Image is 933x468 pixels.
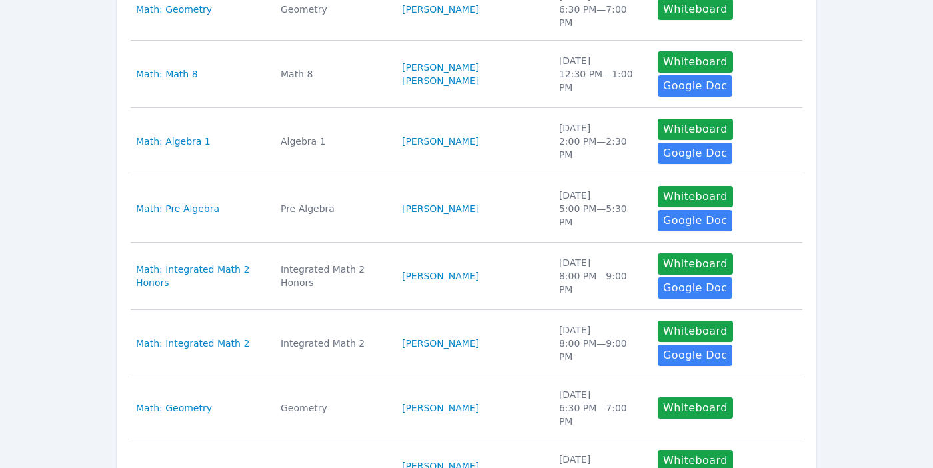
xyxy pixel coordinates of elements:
[131,108,802,175] tr: Math: Algebra 1Algebra 1[PERSON_NAME][DATE]2:00 PM—2:30 PMWhiteboardGoogle Doc
[281,263,386,289] div: Integrated Math 2 Honors
[658,143,732,164] a: Google Doc
[559,256,642,296] div: [DATE] 8:00 PM — 9:00 PM
[402,269,479,283] a: [PERSON_NAME]
[658,321,733,342] button: Whiteboard
[658,186,733,207] button: Whiteboard
[136,337,249,350] a: Math: Integrated Math 2
[559,121,642,161] div: [DATE] 2:00 PM — 2:30 PM
[658,51,733,73] button: Whiteboard
[658,397,733,419] button: Whiteboard
[131,377,802,439] tr: Math: GeometryGeometry[PERSON_NAME][DATE]6:30 PM—7:00 PMWhiteboard
[136,401,212,415] a: Math: Geometry
[658,253,733,275] button: Whiteboard
[402,135,479,148] a: [PERSON_NAME]
[131,243,802,310] tr: Math: Integrated Math 2 HonorsIntegrated Math 2 Honors[PERSON_NAME][DATE]8:00 PM—9:00 PMWhiteboar...
[658,75,732,97] a: Google Doc
[658,345,732,366] a: Google Doc
[559,323,642,363] div: [DATE] 8:00 PM — 9:00 PM
[559,388,642,428] div: [DATE] 6:30 PM — 7:00 PM
[281,3,386,16] div: Geometry
[136,263,265,289] a: Math: Integrated Math 2 Honors
[136,202,219,215] a: Math: Pre Algebra
[281,401,386,415] div: Geometry
[559,189,642,229] div: [DATE] 5:00 PM — 5:30 PM
[281,67,386,81] div: Math 8
[402,401,479,415] a: [PERSON_NAME]
[136,67,198,81] a: Math: Math 8
[658,277,732,299] a: Google Doc
[658,210,732,231] a: Google Doc
[402,202,479,215] a: [PERSON_NAME]
[402,337,479,350] a: [PERSON_NAME]
[281,135,386,148] div: Algebra 1
[402,61,543,87] a: [PERSON_NAME] [PERSON_NAME]
[402,3,479,16] a: [PERSON_NAME]
[281,337,386,350] div: Integrated Math 2
[131,175,802,243] tr: Math: Pre AlgebraPre Algebra[PERSON_NAME][DATE]5:00 PM—5:30 PMWhiteboardGoogle Doc
[131,41,802,108] tr: Math: Math 8Math 8[PERSON_NAME] [PERSON_NAME][DATE]12:30 PM—1:00 PMWhiteboardGoogle Doc
[658,119,733,140] button: Whiteboard
[136,135,211,148] a: Math: Algebra 1
[131,310,802,377] tr: Math: Integrated Math 2Integrated Math 2[PERSON_NAME][DATE]8:00 PM—9:00 PMWhiteboardGoogle Doc
[136,3,212,16] a: Math: Geometry
[559,54,642,94] div: [DATE] 12:30 PM — 1:00 PM
[281,202,386,215] div: Pre Algebra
